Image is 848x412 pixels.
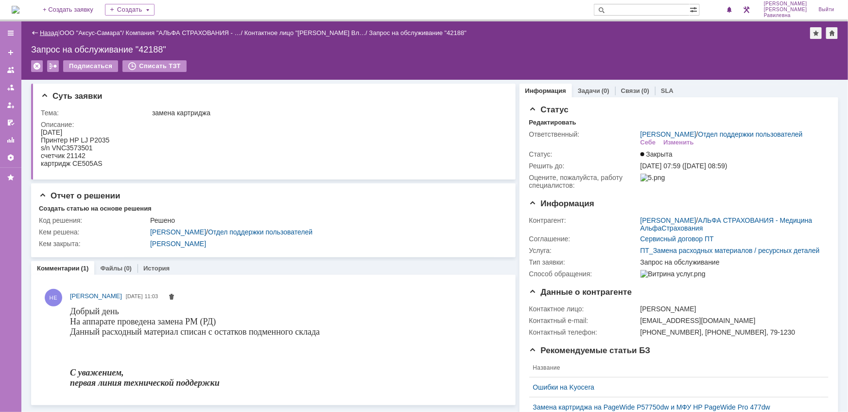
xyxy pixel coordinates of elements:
[39,216,148,224] div: Код решения:
[640,130,803,138] div: /
[143,265,170,272] a: История
[640,270,706,278] img: Витрина услуг.png
[533,403,817,411] a: Замена картриджа на PageWide P57750dw и МФУ HP PageWide Pro 477dw
[3,150,18,165] a: Настройки
[12,6,19,14] a: Перейти на домашнюю страницу
[602,87,609,94] div: (0)
[640,216,696,224] a: [PERSON_NAME]
[124,265,132,272] div: (0)
[578,87,600,94] a: Задачи
[529,105,569,114] span: Статус
[640,139,656,146] div: Себе
[529,216,639,224] div: Контрагент:
[640,247,820,254] a: ПТ_Замена расходных материалов / ресурсных деталей
[764,1,807,7] span: [PERSON_NAME]
[640,216,824,232] div: /
[39,240,148,248] div: Кем закрыта:
[529,258,639,266] div: Тип заявки:
[529,317,639,324] div: Контактный e-mail:
[150,228,501,236] div: /
[60,29,122,36] a: ООО "Аксус-Самара"
[168,294,175,302] span: Удалить
[810,27,822,39] div: Добавить в избранное
[39,228,148,236] div: Кем решена:
[3,132,18,148] a: Отчеты
[3,97,18,113] a: Мои заявки
[529,270,639,278] div: Способ обращения:
[60,29,126,36] div: /
[533,383,817,391] a: Ошибки на Kyocera
[150,228,206,236] a: [PERSON_NAME]
[145,293,158,299] span: 11:03
[81,265,89,272] div: (1)
[764,13,807,18] span: Равилевна
[150,240,206,248] a: [PERSON_NAME]
[640,235,714,243] a: Сервисный договор ПТ
[529,174,639,189] div: Oцените, пожалуйста, работу специалистов:
[640,317,824,324] div: [EMAIL_ADDRESS][DOMAIN_NAME]
[47,60,59,72] div: Работа с массовостью
[3,115,18,130] a: Мои согласования
[529,247,639,254] div: Услуга:
[12,6,19,14] img: logo
[529,305,639,313] div: Контактное лицо:
[244,29,365,36] a: Контактное лицо "[PERSON_NAME] Вл…
[529,235,639,243] div: Соглашение:
[690,4,699,14] span: Расширенный поиск
[37,265,80,272] a: Комментарии
[640,328,824,336] div: [PHONE_NUMBER], [PHONE_NUMBER], 79-1230
[640,150,673,158] span: Закрыта
[152,109,501,117] div: замена картриджа
[529,346,651,355] span: Рекомендуемые статьи БЗ
[39,205,152,213] div: Создать статью на основе решения
[741,4,752,16] a: Перейти в интерфейс администратора
[529,130,639,138] div: Ответственный:
[126,29,241,36] a: Компания "АЛЬФА СТРАХОВАНИЯ - …
[640,174,665,181] img: 5.png
[529,287,632,297] span: Данные о контрагенте
[641,87,649,94] div: (0)
[640,258,824,266] div: Запрос на обслуживание
[529,150,639,158] div: Статус:
[41,109,150,117] div: Тема:
[663,139,694,146] div: Изменить
[529,119,576,126] div: Редактировать
[3,62,18,78] a: Заявки на командах
[150,216,501,224] div: Решено
[369,29,467,36] div: Запрос на обслуживание "42188"
[826,27,838,39] div: Сделать домашней страницей
[698,130,803,138] a: Отдел поддержки пользователей
[70,292,122,300] span: [PERSON_NAME]
[621,87,640,94] a: Связи
[3,80,18,95] a: Заявки в моей ответственности
[640,130,696,138] a: [PERSON_NAME]
[661,87,674,94] a: SLA
[126,293,143,299] span: [DATE]
[640,216,813,232] a: АЛЬФА СТРАХОВАНИЯ - Медицина АльфаСтрахования
[58,29,59,36] div: |
[640,162,727,170] span: [DATE] 07:59 ([DATE] 08:59)
[70,291,122,301] a: [PERSON_NAME]
[100,265,122,272] a: Файлы
[3,45,18,60] a: Создать заявку
[764,7,807,13] span: [PERSON_NAME]
[31,60,43,72] div: Удалить
[529,199,594,208] span: Информация
[105,4,155,16] div: Создать
[525,87,566,94] a: Информация
[126,29,244,36] div: /
[39,191,120,200] span: Отчет о решении
[41,121,503,128] div: Описание:
[208,228,312,236] a: Отдел поддержки пользователей
[640,305,824,313] div: [PERSON_NAME]
[244,29,369,36] div: /
[40,29,58,36] a: Назад
[529,162,639,170] div: Решить до:
[31,45,838,54] div: Запрос на обслуживание "42188"
[529,328,639,336] div: Контактный телефон:
[41,91,102,101] span: Суть заявки
[529,358,821,377] th: Название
